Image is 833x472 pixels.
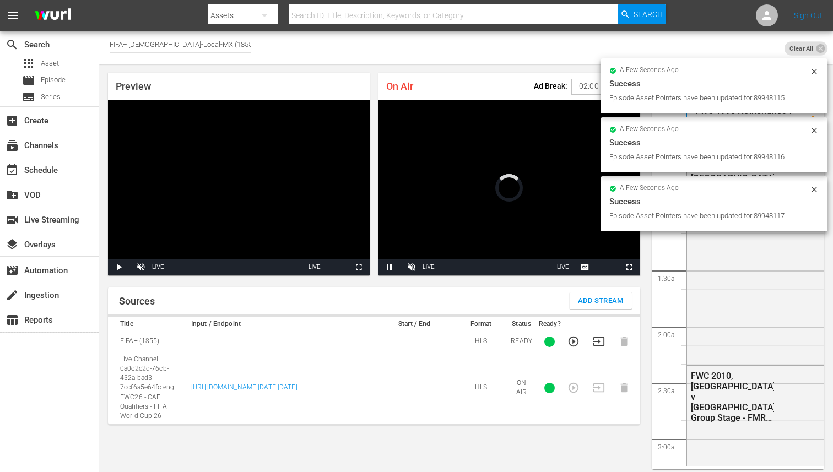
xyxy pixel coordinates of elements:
[618,4,666,24] button: Search
[571,76,616,97] div: 02:00
[593,335,605,348] button: Transition
[7,9,20,22] span: menu
[130,259,152,275] button: Unmute
[570,292,632,309] button: Add Stream
[188,317,375,332] th: Input / Endpoint
[6,139,19,152] span: Channels
[6,38,19,51] span: Search
[455,351,508,425] td: HLS
[609,93,807,104] div: Episode Asset Pointers have been updated for 89948115
[609,151,807,162] div: Episode Asset Pointers have been updated for 89948116
[620,184,679,193] span: a few seconds ago
[108,317,188,332] th: Title
[6,313,19,327] span: Reports
[378,100,640,275] div: Video Player
[22,74,35,87] span: Episode
[455,317,508,332] th: Format
[152,259,164,275] div: LIVE
[22,57,35,70] span: Asset
[620,66,679,75] span: a few seconds ago
[596,259,618,275] button: Picture-in-Picture
[348,259,370,275] button: Fullscreen
[785,41,819,56] span: Clear All
[794,11,823,20] a: Sign Out
[309,264,321,270] span: LIVE
[552,259,574,275] button: Seek to live, currently behind live
[567,335,580,348] button: Preview Stream
[534,82,567,90] p: Ad Break:
[578,295,624,307] span: Add Stream
[108,332,188,351] td: FIFA+ (1855)
[557,264,569,270] span: LIVE
[535,317,564,332] th: Ready?
[108,259,130,275] button: Play
[423,259,435,275] div: LIVE
[26,3,79,29] img: ans4CAIJ8jUAAAAAAAAAAAAAAAAAAAAAAAAgQb4GAAAAAAAAAAAAAAAAAAAAAAAAJMjXAAAAAAAAAAAAAAAAAAAAAAAAgAT5G...
[119,296,155,307] h1: Sources
[609,195,819,208] div: Success
[620,125,679,134] span: a few seconds ago
[6,188,19,202] span: VOD
[574,259,596,275] button: Captions
[6,164,19,177] span: Schedule
[6,264,19,277] span: Automation
[188,332,375,351] td: ---
[507,317,535,332] th: Status
[41,58,59,69] span: Asset
[618,259,640,275] button: Fullscreen
[6,289,19,302] span: Ingestion
[378,259,401,275] button: Pause
[609,210,807,221] div: Episode Asset Pointers have been updated for 89948117
[304,259,326,275] button: Seek to live, currently behind live
[609,77,819,90] div: Success
[41,91,61,102] span: Series
[375,317,455,332] th: Start / End
[108,100,370,275] div: Video Player
[507,351,535,425] td: ON AIR
[6,114,19,127] span: Create
[326,259,348,275] button: Picture-in-Picture
[634,4,663,24] span: Search
[507,332,535,351] td: READY
[108,351,188,425] td: Live Channel 0a0c2c2d-76cb-432a-bad3-7ccf6a5e64fc eng FWC26 - CAF Qualifiers - FIFA World Cup 26
[691,371,774,423] div: FWC 2010, [GEOGRAPHIC_DATA] v [GEOGRAPHIC_DATA], Group Stage - FMR (ES) + Rebrand Promo 2
[41,74,66,85] span: Episode
[609,136,819,149] div: Success
[116,80,151,92] span: Preview
[191,383,297,391] a: [URL][DOMAIN_NAME][DATE][DATE]
[6,213,19,226] span: Live Streaming
[6,238,19,251] span: Overlays
[401,259,423,275] button: Unmute
[386,80,413,92] span: On Air
[22,90,35,104] span: Series
[455,332,508,351] td: HLS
